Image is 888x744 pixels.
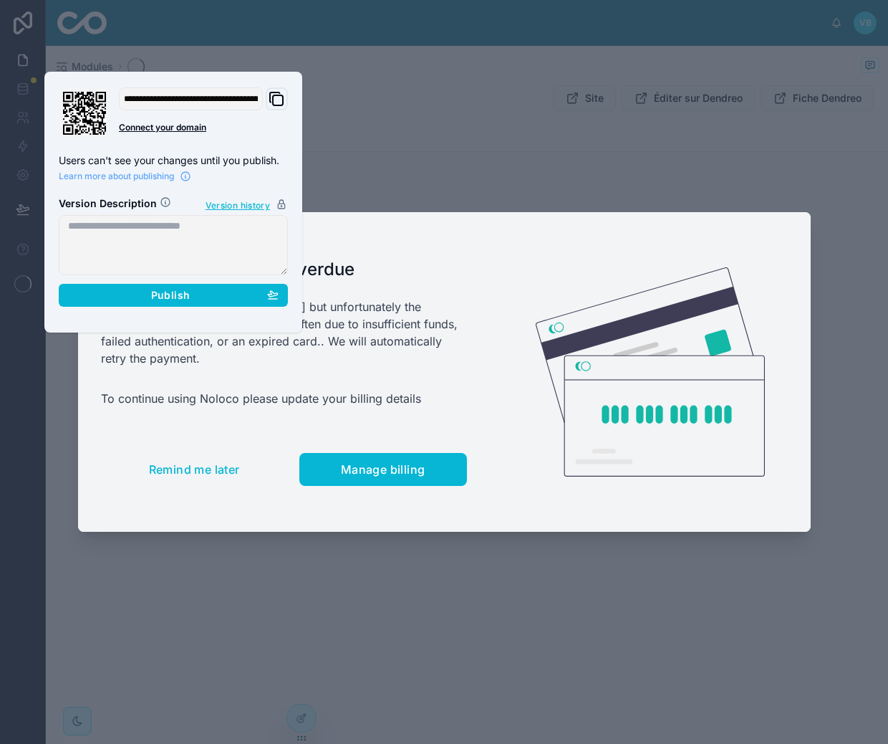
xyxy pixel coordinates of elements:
[101,453,288,486] button: Remind me later
[101,298,467,367] p: Your last payment was due on [DATE] but unfortunately the payment failed. Don't worry, this is of...
[149,462,240,477] span: Remind me later
[119,87,288,139] div: Domain and Custom Link
[341,462,425,477] span: Manage billing
[59,171,174,182] span: Learn more about publishing
[119,122,288,133] a: Connect your domain
[59,153,288,168] p: Users can't see your changes until you publish.
[59,196,157,212] h2: Version Description
[59,284,288,307] button: Publish
[101,390,467,407] p: To continue using Noloco please update your billing details
[536,267,765,477] img: Credit card illustration
[151,289,190,302] span: Publish
[205,196,288,212] button: Version history
[299,453,467,486] button: Manage billing
[206,197,270,211] span: Version history
[59,171,191,182] a: Learn more about publishing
